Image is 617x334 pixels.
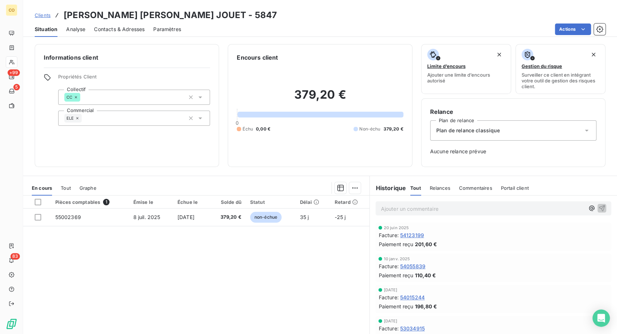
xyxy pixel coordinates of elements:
span: CC [67,95,72,99]
span: 0,00 € [256,126,270,132]
div: Pièces comptables [55,199,125,205]
span: 53034915 [400,325,425,332]
div: Open Intercom Messenger [592,309,610,327]
span: 8 juil. 2025 [133,214,160,220]
img: Logo LeanPay [6,318,17,330]
span: -25 j [335,214,346,220]
div: Délai [300,199,326,205]
h6: Informations client [44,53,210,62]
span: 379,20 € [383,126,403,132]
span: +99 [8,69,20,76]
span: Portail client [501,185,529,191]
span: 0 [236,120,239,126]
button: Limite d’encoursAjouter une limite d’encours autorisé [421,44,511,94]
span: Propriétés Client [58,74,210,84]
span: Contacts & Adresses [94,26,145,33]
a: 5 [6,85,17,97]
h6: Encours client [237,53,278,62]
span: 110,40 € [415,271,436,279]
span: 10 janv. 2025 [384,257,410,261]
span: 54055839 [400,262,425,270]
span: Paiement reçu [378,240,413,248]
h6: Historique [370,184,406,192]
span: 1 [103,199,110,205]
span: [DATE] [384,319,397,323]
div: Émise le [133,199,169,205]
div: Échue le [177,199,205,205]
span: [DATE] [384,288,397,292]
span: Tout [61,185,71,191]
div: Solde dû [213,199,241,205]
span: Aucune relance prévue [430,148,596,155]
span: 5 [13,84,20,90]
input: Ajouter une valeur [80,94,86,100]
input: Ajouter une valeur [82,115,87,121]
span: 20 juin 2025 [384,226,409,230]
button: Actions [555,23,591,35]
div: Retard [335,199,365,205]
span: Commentaires [459,185,492,191]
h6: Relance [430,107,596,116]
span: Paiement reçu [378,303,413,310]
span: Limite d’encours [427,63,466,69]
span: En cours [32,185,52,191]
span: Ajouter une limite d’encours autorisé [427,72,505,83]
span: 201,60 € [415,240,437,248]
span: 55002369 [55,214,81,220]
span: Relances [430,185,450,191]
button: Gestion du risqueSurveiller ce client en intégrant votre outil de gestion des risques client. [515,44,605,94]
span: 379,20 € [213,214,241,221]
span: Facture : [378,294,398,301]
span: non-échue [250,212,282,223]
span: Non-échu [359,126,380,132]
span: Gestion du risque [522,63,562,69]
span: [DATE] [177,214,194,220]
span: Clients [35,12,51,18]
span: Paiement reçu [378,271,413,279]
div: Statut [250,199,291,205]
span: 54015244 [400,294,425,301]
span: ELE [67,116,74,120]
a: +99 [6,71,17,82]
span: Plan de relance classique [436,127,500,134]
h2: 379,20 € [237,87,403,109]
span: Échu [243,126,253,132]
span: Graphe [80,185,97,191]
span: Tout [410,185,421,191]
h3: [PERSON_NAME] [PERSON_NAME] JOUET - 5847 [64,9,277,22]
span: Facture : [378,325,398,332]
div: CO [6,4,17,16]
span: 54123199 [400,231,424,239]
span: Analyse [66,26,85,33]
span: 83 [10,253,20,260]
span: Situation [35,26,57,33]
span: 196,80 € [415,303,437,310]
span: 35 j [300,214,309,220]
span: Surveiller ce client en intégrant votre outil de gestion des risques client. [522,72,599,89]
a: Clients [35,12,51,19]
span: Paramètres [153,26,181,33]
span: Facture : [378,262,398,270]
span: Facture : [378,231,398,239]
